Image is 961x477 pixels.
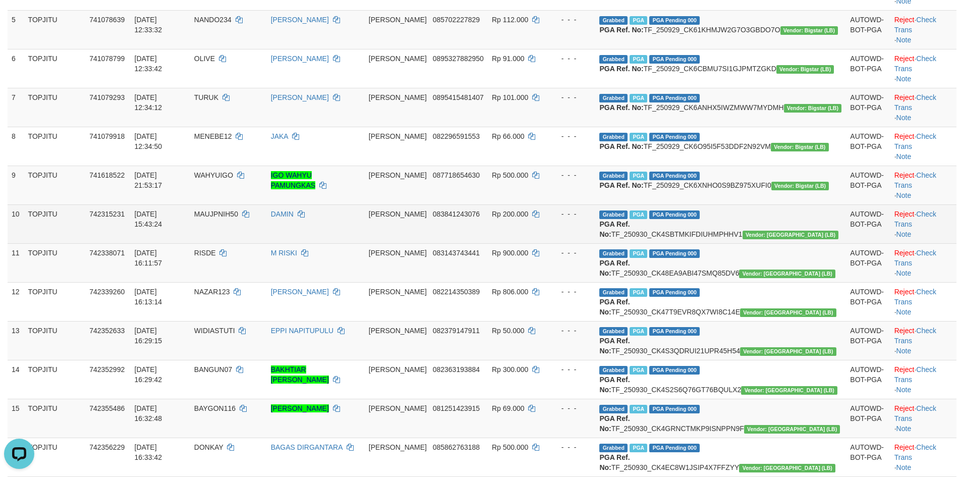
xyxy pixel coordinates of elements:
td: TF_250930_CK4S3QDRUI21UPR45H54 [595,321,846,360]
a: Reject [894,55,915,63]
span: [DATE] 12:34:12 [135,93,162,112]
td: · · [890,10,956,49]
div: - - - [552,326,591,336]
span: Marked by bjqdanil [630,405,647,413]
span: Rp 69.000 [492,404,525,412]
td: 15 [8,399,24,438]
span: [DATE] 12:34:50 [135,132,162,150]
span: [PERSON_NAME] [369,55,427,63]
td: AUTOWD-BOT-PGA [846,399,890,438]
a: Reject [894,288,915,296]
b: PGA Ref. No: [599,142,643,150]
span: NANDO234 [194,16,232,24]
a: Reject [894,327,915,335]
span: [PERSON_NAME] [369,132,427,140]
td: AUTOWD-BOT-PGA [846,438,890,476]
span: 742352633 [89,327,125,335]
span: MENEBE12 [194,132,232,140]
span: Grabbed [599,444,628,452]
td: TF_250930_CK4GRNCTMKP9ISNPPN9F [595,399,846,438]
span: Copy 085702227829 to clipboard [433,16,480,24]
span: 741078639 [89,16,125,24]
td: TOPJITU [24,399,86,438]
a: Note [896,425,912,433]
a: Reject [894,365,915,374]
span: Marked by bjqdanil [630,133,647,141]
span: Rp 50.000 [492,327,525,335]
div: - - - [552,287,591,297]
a: M RISKI [271,249,297,257]
span: Vendor URL: https://dashboard.q2checkout.com/secure [771,182,829,190]
a: Check Trans [894,93,936,112]
span: Vendor URL: https://dashboard.q2checkout.com/secure [771,143,829,151]
span: 741078799 [89,55,125,63]
td: TOPJITU [24,438,86,476]
td: AUTOWD-BOT-PGA [846,127,890,166]
span: PGA Pending [649,16,700,25]
span: [DATE] 16:33:42 [135,443,162,461]
span: 742338071 [89,249,125,257]
span: [PERSON_NAME] [369,93,427,101]
span: Rp 500.000 [492,443,528,451]
span: 741618522 [89,171,125,179]
span: Grabbed [599,133,628,141]
td: TOPJITU [24,243,86,282]
span: Copy 0895415481407 to clipboard [433,93,484,101]
a: Note [896,36,912,44]
a: Note [896,230,912,238]
span: Rp 101.000 [492,93,528,101]
a: Check Trans [894,327,936,345]
span: Marked by bjqdanil [630,288,647,297]
span: [DATE] 16:13:14 [135,288,162,306]
span: Marked by bjqdanil [630,94,647,102]
span: Rp 200.000 [492,210,528,218]
span: 742315231 [89,210,125,218]
a: BAGAS DIRGANTARA [271,443,343,451]
b: PGA Ref. No: [599,26,643,34]
a: Note [896,114,912,122]
a: Check Trans [894,288,936,306]
span: NAZAR123 [194,288,230,296]
b: PGA Ref. No: [599,65,643,73]
span: [DATE] 16:29:15 [135,327,162,345]
td: TF_250929_CK6CBMU7SI1GJPMTZGKD [595,49,846,88]
a: Check Trans [894,443,936,461]
span: Rp 300.000 [492,365,528,374]
span: Vendor URL: https://dashboard.q2checkout.com/secure [776,65,834,74]
td: · · [890,88,956,127]
td: TOPJITU [24,166,86,204]
td: · · [890,166,956,204]
td: 7 [8,88,24,127]
span: TURUK [194,93,218,101]
span: [PERSON_NAME] [369,249,427,257]
span: Rp 900.000 [492,249,528,257]
a: Note [896,269,912,277]
span: PGA Pending [649,444,700,452]
span: PGA Pending [649,288,700,297]
a: [PERSON_NAME] [271,16,329,24]
a: Note [896,463,912,471]
a: Check Trans [894,404,936,422]
span: Copy 083143743441 to clipboard [433,249,480,257]
span: PGA Pending [649,133,700,141]
div: - - - [552,131,591,141]
td: · · [890,438,956,476]
td: · · [890,321,956,360]
span: Marked by bjqdanil [630,444,647,452]
div: - - - [552,442,591,452]
b: PGA Ref. No: [599,298,630,316]
a: JAKA [271,132,288,140]
span: Marked by bjqdanil [630,16,647,25]
td: TF_250930_CK4S2S6Q76GT76BQULX2 [595,360,846,399]
span: [PERSON_NAME] [369,365,427,374]
span: Rp 91.000 [492,55,525,63]
span: Grabbed [599,405,628,413]
span: Marked by bjqdanil [630,249,647,258]
td: TF_250930_CK4SBTMKIFDIUHMPHHV1 [595,204,846,243]
td: AUTOWD-BOT-PGA [846,321,890,360]
span: Grabbed [599,55,628,64]
div: - - - [552,364,591,375]
a: Check Trans [894,210,936,228]
td: TOPJITU [24,88,86,127]
td: AUTOWD-BOT-PGA [846,88,890,127]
